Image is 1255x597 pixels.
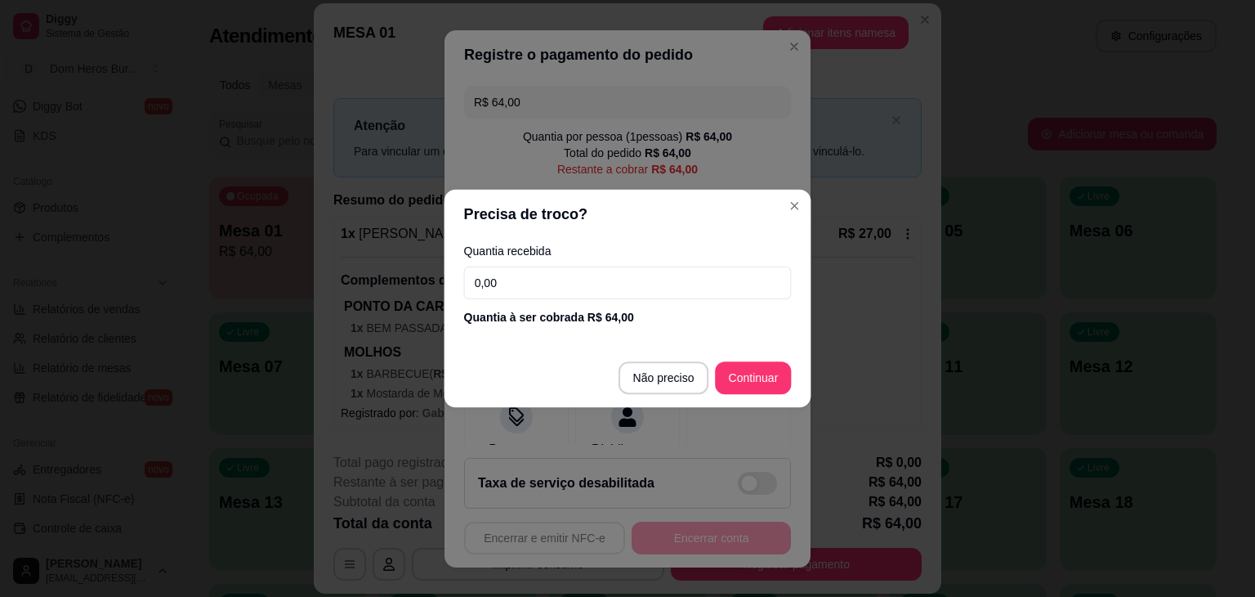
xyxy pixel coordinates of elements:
[444,190,811,239] header: Precisa de troco?
[619,361,709,394] button: Não preciso
[464,245,792,257] label: Quantia recebida
[781,193,807,219] button: Close
[464,309,792,325] div: Quantia à ser cobrada R$ 64,00
[715,361,791,394] button: Continuar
